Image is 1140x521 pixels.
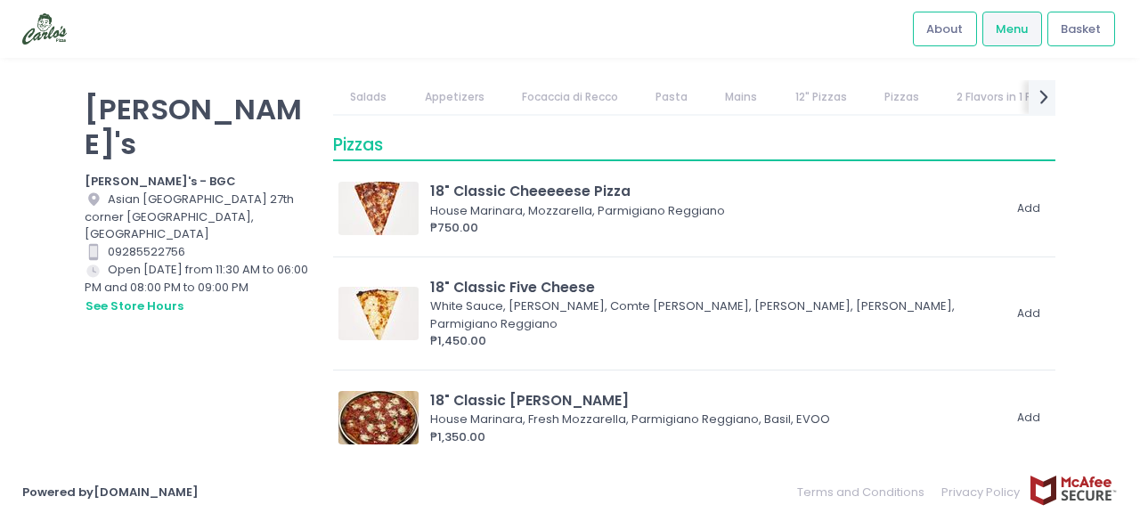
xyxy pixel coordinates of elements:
[996,20,1028,38] span: Menu
[333,133,383,157] span: Pizzas
[22,13,67,45] img: logo
[430,411,996,428] div: House Marinara, Fresh Mozzarella, Parmigiano Reggiano, Basil, EVOO
[430,219,1001,237] div: ₱750.00
[797,475,933,509] a: Terms and Conditions
[85,173,236,190] b: [PERSON_NAME]'s - BGC
[1007,299,1050,329] button: Add
[85,261,311,315] div: Open [DATE] from 11:30 AM to 06:00 PM and 08:00 PM to 09:00 PM
[430,181,1001,201] div: 18" Classic Cheeeeese Pizza
[933,475,1030,509] a: Privacy Policy
[430,428,1001,446] div: ₱1,350.00
[333,80,404,114] a: Salads
[85,297,184,316] button: see store hours
[85,191,311,243] div: Asian [GEOGRAPHIC_DATA] 27th corner [GEOGRAPHIC_DATA], [GEOGRAPHIC_DATA]
[867,80,936,114] a: Pizzas
[430,202,996,220] div: House Marinara, Mozzarella, Parmigiano Reggiano
[940,80,1071,114] a: 2 Flavors in 1 Pizza
[1007,194,1050,224] button: Add
[982,12,1042,45] a: Menu
[1061,20,1101,38] span: Basket
[913,12,977,45] a: About
[430,332,1001,350] div: ₱1,450.00
[338,391,419,444] img: 18" Classic Marge
[85,243,311,261] div: 09285522756
[430,390,1001,411] div: 18" Classic [PERSON_NAME]
[1029,475,1118,506] img: mcafee-secure
[708,80,775,114] a: Mains
[430,297,996,332] div: White Sauce, [PERSON_NAME], Comte [PERSON_NAME], [PERSON_NAME], [PERSON_NAME], Parmigiano Reggiano
[639,80,705,114] a: Pasta
[85,92,311,161] p: [PERSON_NAME]'s
[778,80,864,114] a: 12" Pizzas
[407,80,501,114] a: Appetizers
[1007,403,1050,433] button: Add
[430,277,1001,297] div: 18" Classic Five Cheese
[338,182,419,235] img: 18" Classic Cheeeeese Pizza
[926,20,963,38] span: About
[504,80,635,114] a: Focaccia di Recco
[338,287,419,340] img: 18" Classic Five Cheese
[22,484,199,501] a: Powered by[DOMAIN_NAME]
